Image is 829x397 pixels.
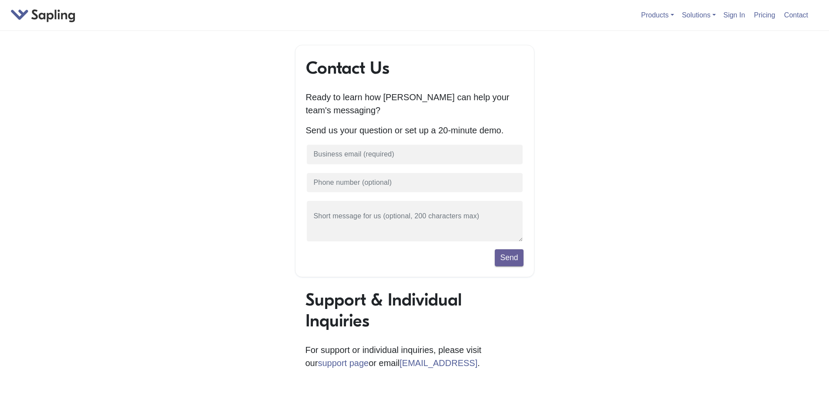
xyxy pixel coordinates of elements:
h1: Support & Individual Inquiries [305,289,524,331]
a: Products [641,11,674,19]
p: Ready to learn how [PERSON_NAME] can help your team's messaging? [306,91,524,117]
a: Sign In [720,8,748,22]
a: Solutions [682,11,716,19]
button: Send [495,249,523,266]
a: Pricing [751,8,779,22]
input: Business email (required) [306,144,524,165]
h1: Contact Us [306,58,524,78]
input: Phone number (optional) [306,172,524,193]
a: support page [318,358,369,368]
a: [EMAIL_ADDRESS] [399,358,477,368]
p: For support or individual inquiries, please visit our or email . [305,343,524,370]
p: Send us your question or set up a 20-minute demo. [306,124,524,137]
a: Contact [781,8,812,22]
